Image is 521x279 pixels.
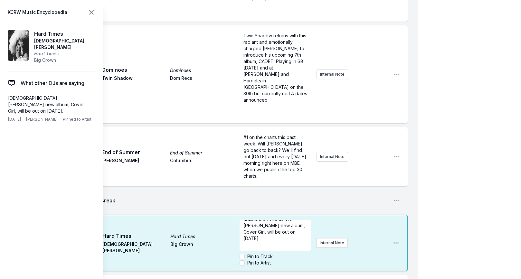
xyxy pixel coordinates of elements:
[393,71,400,78] button: Open playlist item options
[170,75,234,83] span: Dom Recs
[316,238,348,248] button: Internal Note
[393,240,399,246] button: Open playlist item options
[170,241,234,254] span: Big Crown
[21,79,86,87] span: What other DJs are saying:
[170,157,234,165] span: Columbia
[102,148,166,156] span: End of Summer
[100,197,388,204] span: Break
[170,150,234,156] span: End of Summer
[63,117,91,122] span: Pinned to Artist
[34,30,95,38] span: Hard Times
[8,30,29,61] img: Hard Times
[8,8,67,17] span: KCRW Music Encyclopedia
[34,38,95,51] span: [DEMOGRAPHIC_DATA] [PERSON_NAME]
[170,233,234,240] span: Hard Times
[170,67,234,74] span: Dominoes
[102,75,166,83] span: Twin Shadow
[243,33,308,103] span: Twin Shadow returns with this radiant and emotionally charged [PERSON_NAME] to introduce his upco...
[8,117,21,122] span: [DATE]
[393,197,400,204] button: Open playlist item options
[247,260,271,266] label: Pin to Artist
[34,57,95,63] span: Big Crown
[34,51,95,57] span: Hard Times
[8,95,92,114] p: [DEMOGRAPHIC_DATA] [PERSON_NAME] new album, Cover Girl, will be out on [DATE].
[102,241,166,254] span: [DEMOGRAPHIC_DATA] [PERSON_NAME]
[243,135,308,179] span: #1 on the charts this past week. Will [PERSON_NAME] go back to back? We'll find out [DATE] and ev...
[393,153,400,160] button: Open playlist item options
[317,152,348,162] button: Internal Note
[26,117,58,122] span: [PERSON_NAME]
[317,70,348,79] button: Internal Note
[102,157,166,165] span: [PERSON_NAME]
[102,232,166,240] span: Hard Times
[102,66,166,74] span: Dominoes
[247,253,273,260] label: Pin to Track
